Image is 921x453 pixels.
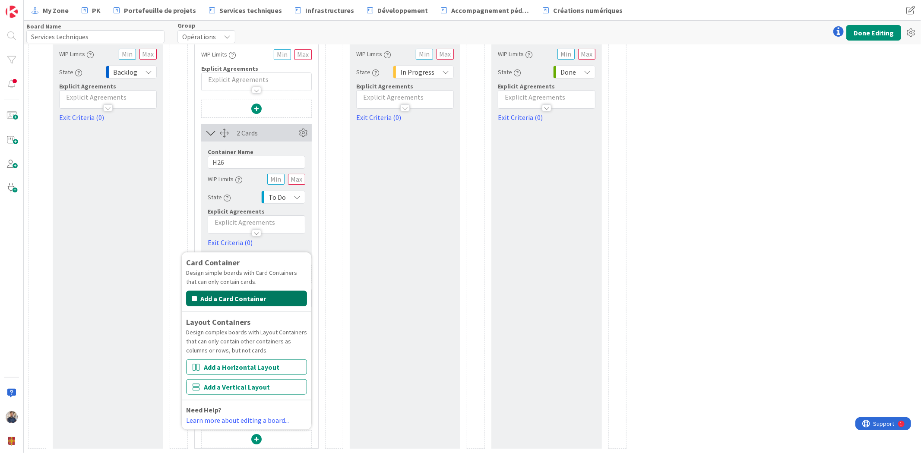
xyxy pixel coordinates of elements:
[186,291,307,306] button: Add a Card Container
[294,49,312,60] input: Max
[45,3,47,10] div: 1
[6,435,18,447] img: avatar
[113,66,137,78] span: Backlog
[182,31,216,43] span: Opérations
[356,82,413,90] span: Explicit Agreements
[219,5,282,16] span: Services techniques
[498,46,532,62] div: WIP Limits
[846,25,901,41] button: Done Editing
[400,66,434,78] span: In Progress
[201,65,258,72] span: Explicit Agreements
[274,49,291,60] input: Min
[108,3,201,18] a: Portefeuille de projets
[288,174,305,185] input: Max
[6,411,18,423] img: MW
[186,359,307,375] button: Add a Horizontal Layout
[208,148,253,156] label: Container Name
[186,316,307,328] div: Layout Containers
[186,328,307,355] div: Design complex boards with Layout Containers that can only contain other containers as columns or...
[6,6,18,18] img: Visit kanbanzone.com
[362,3,433,18] a: Développement
[305,5,354,16] span: Infrastructures
[92,5,101,16] span: PK
[356,46,391,62] div: WIP Limits
[26,22,61,30] label: Board Name
[208,237,305,248] a: Exit Criteria (0)
[557,49,575,60] input: Min
[124,5,196,16] span: Portefeuille de projets
[59,82,116,90] span: Explicit Agreements
[201,47,236,62] div: WIP Limits
[538,3,628,18] a: Créations numériques
[43,5,69,16] span: My Zone
[59,46,94,62] div: WIP Limits
[208,208,265,215] span: Explicit Agreements
[498,112,595,123] a: Exit Criteria (0)
[498,64,521,80] div: State
[186,416,289,425] a: Learn more about editing a board...
[208,189,231,205] div: State
[76,3,106,18] a: PK
[204,3,287,18] a: Services techniques
[208,156,305,169] input: Add container name...
[498,82,555,90] span: Explicit Agreements
[59,64,82,80] div: State
[578,49,595,60] input: Max
[436,3,535,18] a: Accompagnement pédagogique
[269,191,286,203] span: To Do
[290,3,359,18] a: Infrastructures
[186,268,307,286] div: Design simple boards with Card Containers that can only contain cards.
[18,1,39,12] span: Support
[186,257,307,268] div: Card Container
[26,3,74,18] a: My Zone
[377,5,428,16] span: Développement
[437,49,454,60] input: Max
[267,174,285,185] input: Min
[208,171,242,187] div: WIP Limits
[356,112,454,123] a: Exit Criteria (0)
[139,49,157,60] input: Max
[560,66,576,78] span: Done
[186,379,307,395] button: Add a Vertical Layout
[451,5,530,16] span: Accompagnement pédagogique
[356,64,379,80] div: State
[237,128,297,138] div: 2 Cards
[553,5,623,16] span: Créations numériques
[186,406,222,414] b: Need Help?
[177,22,196,28] span: Group
[416,49,433,60] input: Min
[119,49,136,60] input: Min
[59,112,157,123] a: Exit Criteria (0)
